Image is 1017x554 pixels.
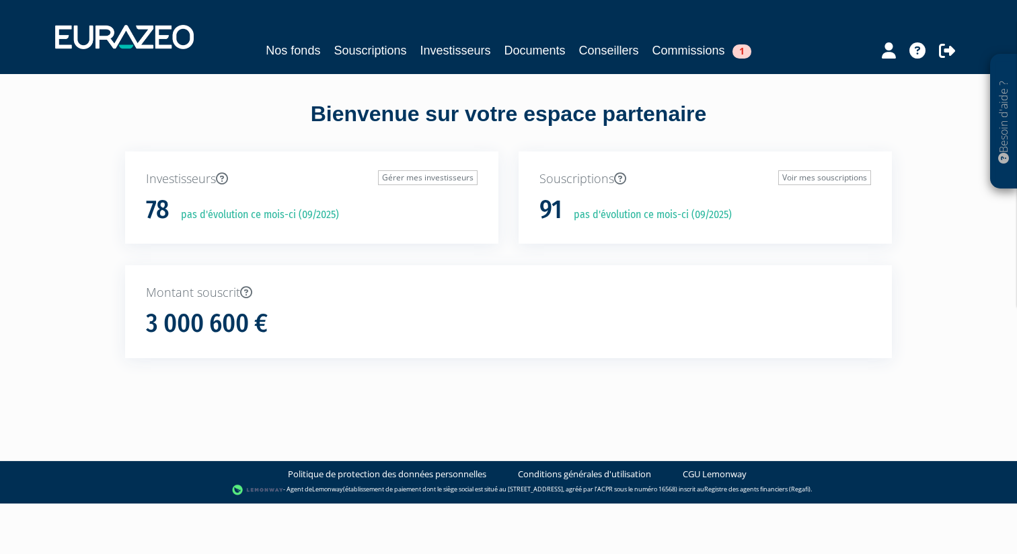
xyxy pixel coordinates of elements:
a: Nos fonds [266,41,320,60]
a: Conseillers [579,41,639,60]
h1: 91 [539,196,562,224]
p: Besoin d'aide ? [996,61,1012,182]
a: Voir mes souscriptions [778,170,871,185]
a: Conditions générales d'utilisation [518,468,651,481]
img: logo-lemonway.png [232,483,284,497]
img: 1732889491-logotype_eurazeo_blanc_rvb.png [55,25,194,49]
p: Montant souscrit [146,284,871,302]
span: 1 [732,44,751,59]
p: pas d'évolution ce mois-ci (09/2025) [172,207,339,223]
a: Politique de protection des données personnelles [288,468,486,481]
a: Lemonway [312,485,343,493]
div: Bienvenue sur votre espace partenaire [115,99,902,151]
a: Documents [504,41,566,60]
p: Investisseurs [146,170,478,188]
a: Registre des agents financiers (Regafi) [704,485,811,493]
a: Souscriptions [334,41,406,60]
p: Souscriptions [539,170,871,188]
p: pas d'évolution ce mois-ci (09/2025) [564,207,732,223]
h1: 3 000 600 € [146,310,268,338]
a: Investisseurs [420,41,490,60]
a: Commissions1 [652,41,751,60]
h1: 78 [146,196,169,224]
a: CGU Lemonway [683,468,747,481]
div: - Agent de (établissement de paiement dont le siège social est situé au [STREET_ADDRESS], agréé p... [13,483,1004,497]
a: Gérer mes investisseurs [378,170,478,185]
